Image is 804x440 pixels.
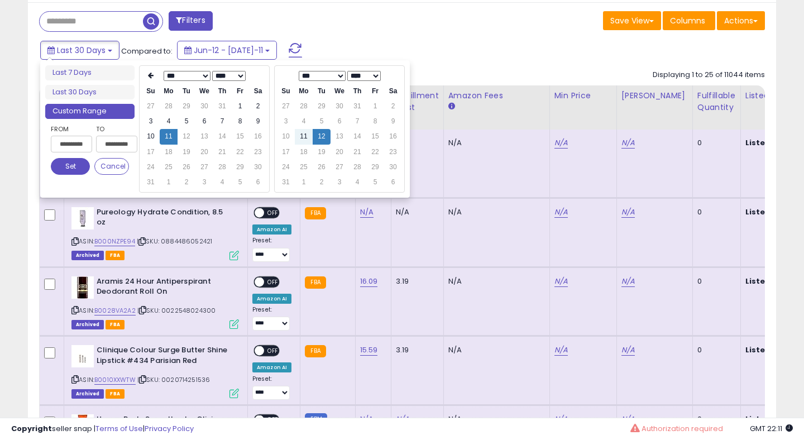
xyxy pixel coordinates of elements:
[277,160,295,175] td: 24
[94,306,136,315] a: B0028VA2A2
[331,129,348,144] td: 13
[384,114,402,129] td: 9
[448,207,541,217] div: N/A
[366,145,384,160] td: 22
[213,129,231,144] td: 14
[305,207,326,219] small: FBA
[40,41,119,60] button: Last 30 Days
[94,158,129,175] button: Cancel
[745,276,796,286] b: Listed Price:
[160,114,178,129] td: 4
[384,175,402,190] td: 6
[360,345,378,356] a: 15.59
[384,129,402,144] td: 16
[249,129,267,144] td: 16
[71,345,94,367] img: 31wU-+2ArCL._SL40_.jpg
[360,207,374,218] a: N/A
[448,102,455,112] small: Amazon Fees.
[97,345,232,369] b: Clinique Colour Surge Butter Shine Lipstick #434 Parisian Red
[231,160,249,175] td: 29
[621,207,635,218] a: N/A
[348,175,366,190] td: 4
[554,345,568,356] a: N/A
[396,138,435,148] div: 2.41
[305,276,326,289] small: FBA
[213,99,231,114] td: 31
[366,175,384,190] td: 5
[277,129,295,144] td: 10
[71,345,239,397] div: ASIN:
[95,423,143,434] a: Terms of Use
[137,375,210,384] span: | SKU: 0020714251536
[295,99,313,114] td: 28
[448,138,541,148] div: N/A
[252,224,291,235] div: Amazon AI
[264,346,282,356] span: OFF
[384,160,402,175] td: 30
[331,114,348,129] td: 6
[178,175,195,190] td: 2
[384,84,402,99] th: Sa
[169,11,212,31] button: Filters
[94,237,135,246] a: B000NZPE94
[71,207,239,259] div: ASIN:
[366,129,384,144] td: 15
[366,99,384,114] td: 1
[331,160,348,175] td: 27
[213,175,231,190] td: 4
[313,160,331,175] td: 26
[213,145,231,160] td: 21
[195,114,213,129] td: 6
[195,175,213,190] td: 3
[252,362,291,372] div: Amazon AI
[621,276,635,287] a: N/A
[231,129,249,144] td: 15
[697,207,732,217] div: 0
[137,306,216,315] span: | SKU: 0022548024300
[252,375,291,400] div: Preset:
[160,160,178,175] td: 25
[142,114,160,129] td: 3
[142,145,160,160] td: 17
[448,90,545,102] div: Amazon Fees
[231,84,249,99] th: Fr
[331,175,348,190] td: 3
[160,99,178,114] td: 28
[697,90,736,113] div: Fulfillable Quantity
[142,99,160,114] td: 27
[194,45,263,56] span: Jun-12 - [DATE]-11
[697,138,732,148] div: 0
[252,294,291,304] div: Amazon AI
[249,175,267,190] td: 6
[96,123,129,135] label: To
[195,160,213,175] td: 27
[178,160,195,175] td: 26
[142,84,160,99] th: Su
[213,84,231,99] th: Th
[97,207,232,231] b: Pureology Hydrate Condition, 8.5 oz
[195,145,213,160] td: 20
[45,104,135,119] li: Custom Range
[195,129,213,144] td: 13
[71,207,94,229] img: 31HaNaI3GlL._SL40_.jpg
[252,237,291,262] div: Preset:
[554,137,568,149] a: N/A
[94,375,136,385] a: B0010XXWTW
[277,145,295,160] td: 17
[313,129,331,144] td: 12
[670,15,705,26] span: Columns
[396,345,435,355] div: 3.19
[231,114,249,129] td: 8
[160,145,178,160] td: 18
[603,11,661,30] button: Save View
[160,175,178,190] td: 1
[121,46,173,56] span: Compared to:
[348,129,366,144] td: 14
[313,145,331,160] td: 19
[45,85,135,100] li: Last 30 Days
[396,90,439,113] div: Fulfillment Cost
[366,84,384,99] th: Fr
[71,276,94,299] img: 41uhGll4P8L._SL40_.jpg
[448,345,541,355] div: N/A
[213,114,231,129] td: 7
